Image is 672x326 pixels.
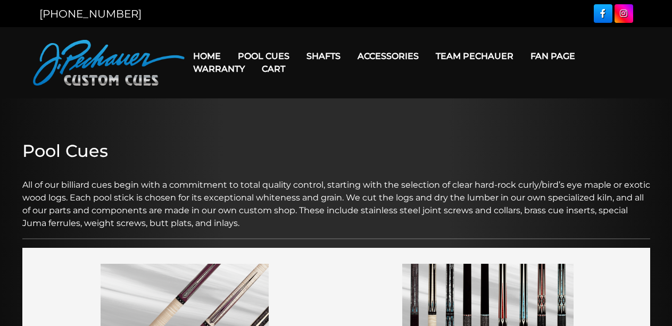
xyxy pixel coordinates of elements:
[349,43,427,70] a: Accessories
[298,43,349,70] a: Shafts
[33,40,185,86] img: Pechauer Custom Cues
[229,43,298,70] a: Pool Cues
[39,7,142,20] a: [PHONE_NUMBER]
[22,141,650,161] h2: Pool Cues
[253,55,294,82] a: Cart
[22,166,650,230] p: All of our billiard cues begin with a commitment to total quality control, starting with the sele...
[185,43,229,70] a: Home
[185,55,253,82] a: Warranty
[522,43,584,70] a: Fan Page
[427,43,522,70] a: Team Pechauer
